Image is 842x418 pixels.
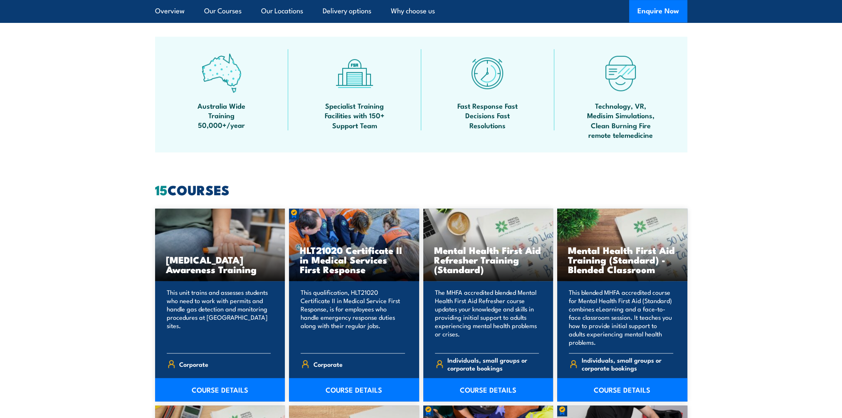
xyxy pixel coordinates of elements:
[184,101,259,130] span: Australia Wide Training 50,000+/year
[450,101,525,130] span: Fast Response Fast Decisions Fast Resolutions
[435,288,539,346] p: The MHFA accredited blended Mental Health First Aid Refresher course updates your knowledge and s...
[300,245,408,274] h3: HLT21020 Certificate II in Medical Services First Response
[568,245,677,274] h3: Mental Health First Aid Training (Standard) - Blended Classroom
[468,53,507,93] img: fast-icon
[335,53,374,93] img: facilities-icon
[557,378,687,401] a: COURSE DETAILS
[317,101,392,130] span: Specialist Training Facilities with 150+ Support Team
[423,378,553,401] a: COURSE DETAILS
[289,378,419,401] a: COURSE DETAILS
[166,255,274,274] h3: [MEDICAL_DATA] Awareness Training
[434,245,543,274] h3: Mental Health First Aid Refresher Training (Standard)
[582,356,673,372] span: Individuals, small groups or corporate bookings
[601,53,640,93] img: tech-icon
[569,288,673,346] p: This blended MHFA accredited course for Mental Health First Aid (Standard) combines eLearning and...
[314,358,343,371] span: Corporate
[447,356,539,372] span: Individuals, small groups or corporate bookings
[301,288,405,346] p: This qualification, HLT21020 Certificate II in Medical Service First Response, is for employees w...
[167,288,271,346] p: This unit trains and assesses students who need to work with permits and handle gas detection and...
[179,358,208,371] span: Corporate
[155,378,285,401] a: COURSE DETAILS
[155,179,168,200] strong: 15
[202,53,241,93] img: auswide-icon
[155,184,687,195] h2: COURSES
[583,101,658,140] span: Technology, VR, Medisim Simulations, Clean Burning Fire remote telemedicine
